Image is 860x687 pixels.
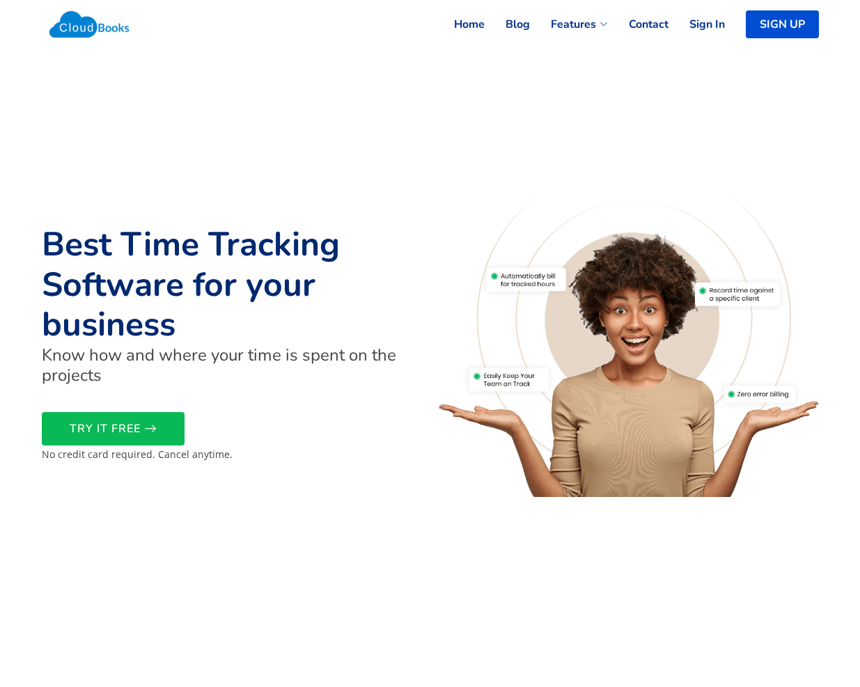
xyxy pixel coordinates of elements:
small: No credit card required. Cancel anytime. [42,448,233,461]
a: Blog [485,9,530,40]
h4: Know how and where your time is spent on the projects [42,345,422,386]
a: TRY IT FREE [42,412,185,445]
h1: Best Time Tracking Software for your business [42,225,422,345]
img: Cloudbooks Logo [42,3,137,45]
a: Sign In [669,9,725,40]
a: Contact [608,9,669,40]
a: Features [530,9,608,40]
a: Home [433,9,485,40]
span: Features [551,16,596,33]
img: Best Time Tracking Software for your business [439,190,819,497]
a: SIGN UP [746,10,819,38]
